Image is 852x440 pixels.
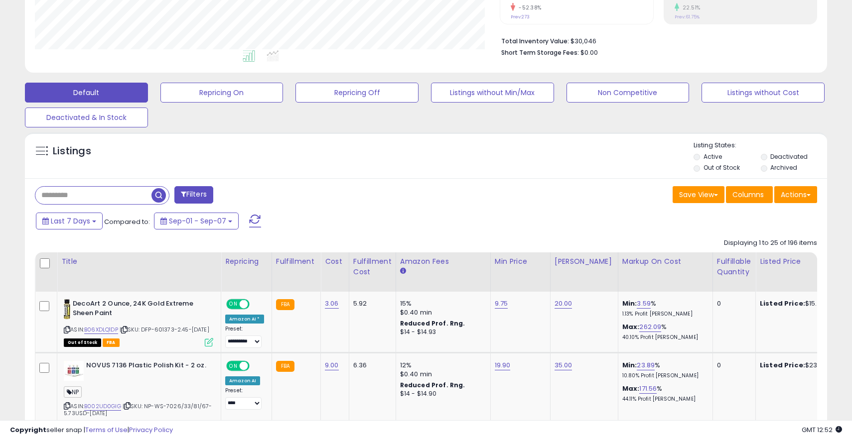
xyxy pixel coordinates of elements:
[225,315,264,324] div: Amazon AI *
[53,144,91,158] h5: Listings
[760,299,805,308] b: Listed Price:
[10,425,46,435] strong: Copyright
[10,426,173,435] div: seller snap | |
[702,83,825,103] button: Listings without Cost
[276,361,294,372] small: FBA
[637,299,651,309] a: 3.59
[160,83,284,103] button: Repricing On
[400,319,465,328] b: Reduced Prof. Rng.
[400,308,483,317] div: $0.40 min
[227,300,240,309] span: ON
[25,83,148,103] button: Default
[770,152,808,161] label: Deactivated
[84,326,118,334] a: B06XDLQ1DP
[622,372,705,379] p: 10.80% Profit [PERSON_NAME]
[325,299,339,309] a: 3.06
[639,322,661,332] a: 262.09
[154,213,239,229] button: Sep-01 - Sep-07
[325,256,345,267] div: Cost
[515,4,542,11] small: -52.38%
[104,217,150,226] span: Compared to:
[400,390,483,398] div: $14 - $14.90
[495,299,508,309] a: 9.75
[353,299,388,308] div: 5.92
[760,299,843,308] div: $15.99
[64,361,84,381] img: 41vskCcwNtL._SL40_.jpg
[622,360,637,370] b: Min:
[501,48,579,57] b: Short Term Storage Fees:
[353,256,392,277] div: Fulfillment Cost
[717,361,748,370] div: 0
[622,311,705,318] p: 1.13% Profit [PERSON_NAME]
[61,256,217,267] div: Title
[555,360,572,370] a: 35.00
[501,37,569,45] b: Total Inventory Value:
[400,381,465,389] b: Reduced Prof. Rng.
[622,299,705,318] div: %
[129,425,173,435] a: Privacy Policy
[637,360,655,370] a: 23.89
[622,384,705,403] div: %
[704,163,740,172] label: Out of Stock
[694,141,827,150] p: Listing States:
[85,425,128,435] a: Terms of Use
[717,256,751,277] div: Fulfillable Quantity
[103,338,120,347] span: FBA
[760,256,846,267] div: Listed Price
[622,334,705,341] p: 40.10% Profit [PERSON_NAME]
[501,34,810,46] li: $30,046
[227,361,240,370] span: ON
[225,387,264,410] div: Preset:
[555,256,614,267] div: [PERSON_NAME]
[675,14,700,20] small: Prev: 61.75%
[400,299,483,308] div: 15%
[295,83,419,103] button: Repricing Off
[639,384,657,394] a: 171.56
[495,360,511,370] a: 19.90
[622,384,640,393] b: Max:
[325,360,339,370] a: 9.00
[495,256,546,267] div: Min Price
[760,360,805,370] b: Listed Price:
[567,83,690,103] button: Non Competitive
[622,322,640,331] b: Max:
[64,386,82,398] span: NP
[276,256,316,267] div: Fulfillment
[622,361,705,379] div: %
[225,376,260,385] div: Amazon AI
[400,267,406,276] small: Amazon Fees.
[618,252,712,292] th: The percentage added to the cost of goods (COGS) that forms the calculator for Min & Max prices.
[400,370,483,379] div: $0.40 min
[555,299,572,309] a: 20.00
[64,299,70,319] img: 41BOR4no0nL._SL40_.jpg
[431,83,554,103] button: Listings without Min/Max
[760,361,843,370] div: $23.95
[225,256,268,267] div: Repricing
[64,299,213,345] div: ASIN:
[84,402,121,411] a: B002UD0GIG
[400,256,486,267] div: Amazon Fees
[169,216,226,226] span: Sep-01 - Sep-07
[248,300,264,309] span: OFF
[704,152,722,161] label: Active
[580,48,598,57] span: $0.00
[770,163,797,172] label: Archived
[673,186,724,203] button: Save View
[86,361,207,373] b: NOVUS 7136 Plastic Polish Kit - 2 oz.
[679,4,701,11] small: 22.51%
[717,299,748,308] div: 0
[400,361,483,370] div: 12%
[724,238,817,248] div: Displaying 1 to 25 of 196 items
[622,299,637,308] b: Min:
[174,186,213,204] button: Filters
[622,323,705,341] div: %
[353,361,388,370] div: 6.36
[774,186,817,203] button: Actions
[64,338,101,347] span: All listings that are currently out of stock and unavailable for purchase on Amazon
[732,190,764,200] span: Columns
[802,425,842,435] span: 2025-09-16 12:52 GMT
[622,256,709,267] div: Markup on Cost
[248,361,264,370] span: OFF
[73,299,194,320] b: DecoArt 2 Ounce, 24K Gold Extreme Sheen Paint
[64,402,212,417] span: | SKU: NP-WS-7026/33/81/67-5.73USD-[DATE]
